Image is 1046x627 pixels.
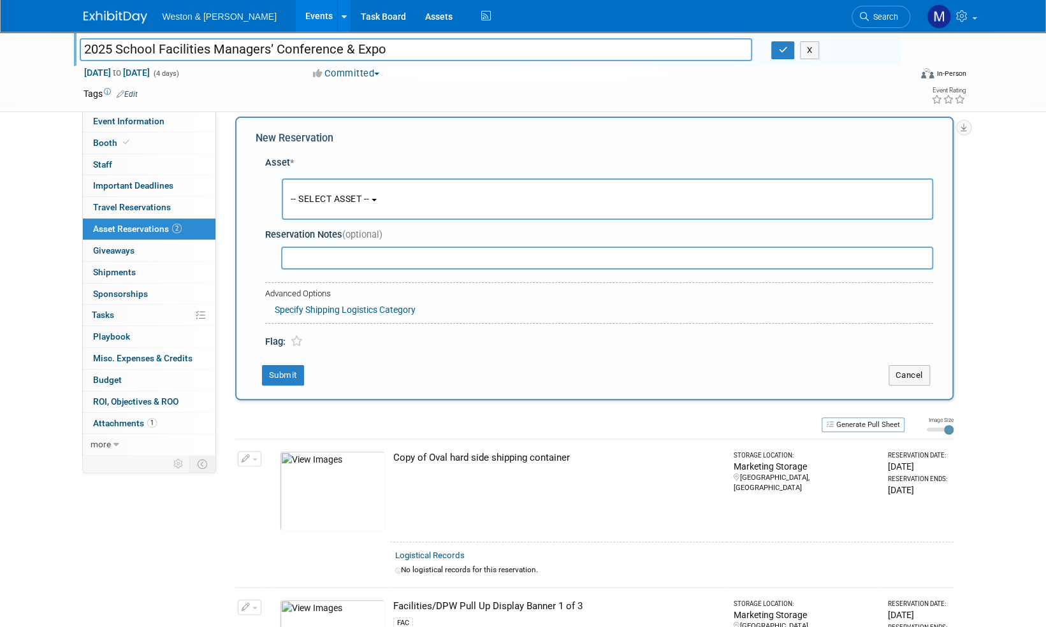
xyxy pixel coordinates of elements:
[117,90,138,99] a: Edit
[733,473,876,493] div: [GEOGRAPHIC_DATA], [GEOGRAPHIC_DATA]
[93,245,134,256] span: Giveaways
[265,288,933,300] div: Advanced Options
[309,67,384,80] button: Committed
[888,475,948,484] div: Reservation Ends:
[93,418,157,428] span: Attachments
[888,460,948,473] div: [DATE]
[395,565,948,575] div: No logistical records for this reservation.
[83,413,215,434] a: Attachments1
[93,180,173,191] span: Important Deadlines
[395,551,465,560] a: Logistical Records
[888,600,948,609] div: Reservation Date:
[93,159,112,169] span: Staff
[93,224,182,234] span: Asset Reservations
[852,6,910,28] a: Search
[83,370,215,391] a: Budget
[83,284,215,305] a: Sponsorships
[93,289,148,299] span: Sponsorships
[168,456,190,472] td: Personalize Event Tab Strip
[800,41,820,59] button: X
[92,310,114,320] span: Tasks
[927,4,951,29] img: Mary Ann Trujillo
[888,609,948,621] div: [DATE]
[91,439,111,449] span: more
[927,416,954,424] div: Image Size
[888,484,948,496] div: [DATE]
[83,262,215,283] a: Shipments
[93,116,164,126] span: Event Information
[189,456,215,472] td: Toggle Event Tabs
[172,224,182,233] span: 2
[282,178,933,220] button: -- SELECT ASSET --
[83,197,215,218] a: Travel Reservations
[83,240,215,261] a: Giveaways
[280,451,385,531] img: View Images
[265,156,933,169] div: Asset
[83,133,215,154] a: Booth
[733,609,876,621] div: Marketing Storage
[888,451,948,460] div: Reservation Date:
[163,11,277,22] span: Weston & [PERSON_NAME]
[83,326,215,347] a: Playbook
[889,365,930,386] button: Cancel
[936,69,966,78] div: In-Person
[83,219,215,240] a: Asset Reservations2
[265,228,933,241] div: Reservation Notes
[84,87,138,100] td: Tags
[93,202,171,212] span: Travel Reservations
[93,353,192,363] span: Misc. Expenses & Credits
[921,68,934,78] img: Format-Inperson.png
[931,87,965,94] div: Event Rating
[93,267,136,277] span: Shipments
[275,305,416,315] a: Specify Shipping Logistics Category
[733,600,876,609] div: Storage Location:
[152,69,179,78] span: (4 days)
[84,11,147,24] img: ExhibitDay
[84,67,150,78] span: [DATE] [DATE]
[342,229,382,240] span: (optional)
[83,175,215,196] a: Important Deadlines
[835,66,966,85] div: Event Format
[147,418,157,428] span: 1
[265,336,286,347] span: Flag:
[111,68,123,78] span: to
[733,460,876,473] div: Marketing Storage
[93,331,130,342] span: Playbook
[83,348,215,369] a: Misc. Expenses & Credits
[393,451,722,465] div: Copy of Oval hard side shipping container
[83,111,215,132] a: Event Information
[93,375,122,385] span: Budget
[123,139,129,146] i: Booth reservation complete
[291,194,370,204] span: -- SELECT ASSET --
[83,434,215,455] a: more
[93,138,132,148] span: Booth
[869,12,898,22] span: Search
[822,417,904,432] button: Generate Pull Sheet
[83,391,215,412] a: ROI, Objectives & ROO
[83,305,215,326] a: Tasks
[93,396,178,407] span: ROI, Objectives & ROO
[393,600,722,613] div: Facilities/DPW Pull Up Display Banner 1 of 3
[733,451,876,460] div: Storage Location:
[262,365,304,386] button: Submit
[83,154,215,175] a: Staff
[256,132,333,144] span: New Reservation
